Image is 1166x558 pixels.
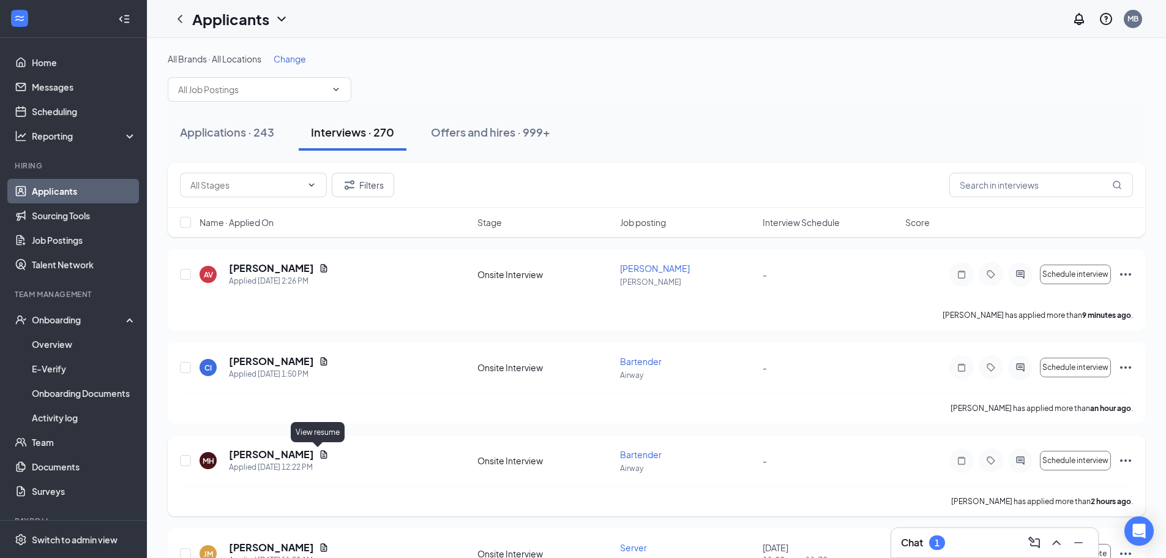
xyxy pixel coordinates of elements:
div: View resume [291,422,345,442]
div: Onsite Interview [477,454,613,467]
div: Switch to admin view [32,533,118,546]
span: [PERSON_NAME] [620,263,690,274]
a: Surveys [32,479,136,503]
svg: ChevronDown [307,180,316,190]
div: Offers and hires · 999+ [431,124,550,140]
span: Job posting [620,216,666,228]
span: Change [274,53,306,64]
svg: QuestionInfo [1099,12,1113,26]
input: Search in interviews [949,173,1133,197]
svg: WorkstreamLogo [13,12,26,25]
div: Applied [DATE] 2:26 PM [229,275,329,287]
a: Job Postings [32,228,136,252]
svg: ComposeMessage [1027,535,1042,550]
button: ComposeMessage [1025,533,1044,552]
a: E-Verify [32,356,136,381]
svg: Notifications [1072,12,1086,26]
h5: [PERSON_NAME] [229,541,314,554]
div: Interviews · 270 [311,124,394,140]
h3: Chat [901,536,923,549]
span: - [763,455,767,466]
div: Applications · 243 [180,124,274,140]
a: Activity log [32,405,136,430]
svg: Document [319,543,329,552]
svg: Tag [984,363,998,372]
p: [PERSON_NAME] [620,277,755,287]
span: Score [905,216,930,228]
svg: Document [319,450,329,459]
svg: Settings [15,533,27,546]
svg: UserCheck [15,314,27,326]
svg: Minimize [1071,535,1086,550]
b: 2 hours ago [1091,497,1131,506]
p: [PERSON_NAME] has applied more than . [943,310,1133,320]
svg: Tag [984,456,998,466]
b: 9 minutes ago [1082,311,1131,320]
span: Schedule interview [1042,456,1108,465]
svg: Note [954,456,969,466]
svg: Analysis [15,130,27,142]
button: ChevronUp [1047,533,1066,552]
div: MH [203,456,214,466]
input: All Job Postings [178,83,326,96]
a: Talent Network [32,252,136,277]
div: Onsite Interview [477,361,613,374]
div: AV [204,270,213,280]
span: Server [620,542,647,553]
div: MB [1127,13,1138,24]
button: Filter Filters [332,173,394,197]
svg: Collapse [118,13,130,25]
div: Applied [DATE] 12:22 PM [229,461,329,473]
svg: Note [954,270,969,279]
h5: [PERSON_NAME] [229,448,314,461]
a: Messages [32,75,136,99]
a: Onboarding Documents [32,381,136,405]
p: [PERSON_NAME] has applied more than . [951,496,1133,507]
a: Team [32,430,136,454]
svg: ChevronLeft [173,12,187,26]
button: Schedule interview [1040,358,1111,377]
span: Schedule interview [1042,363,1108,372]
p: Airway [620,463,755,473]
span: Interview Schedule [763,216,840,228]
div: Payroll [15,516,134,526]
svg: ActiveChat [1013,270,1028,279]
div: Hiring [15,160,134,171]
a: Scheduling [32,99,136,124]
span: - [763,362,767,373]
div: Applied [DATE] 1:50 PM [229,368,329,380]
a: Documents [32,454,136,479]
a: Home [32,50,136,75]
p: Airway [620,370,755,380]
span: Name · Applied On [200,216,274,228]
span: Bartender [620,356,662,367]
svg: Ellipses [1118,453,1133,468]
p: [PERSON_NAME] has applied more than . [951,403,1133,413]
h5: [PERSON_NAME] [229,355,314,368]
a: Applicants [32,179,136,203]
svg: Tag [984,270,998,279]
svg: Document [319,356,329,366]
svg: Ellipses [1118,267,1133,282]
svg: ChevronDown [274,12,289,26]
svg: Document [319,263,329,273]
svg: Note [954,363,969,372]
button: Minimize [1069,533,1088,552]
span: Bartender [620,449,662,460]
div: CI [204,363,212,373]
svg: ActiveChat [1013,456,1028,466]
span: Schedule interview [1042,270,1108,279]
svg: ChevronUp [1049,535,1064,550]
svg: ChevronDown [331,85,341,94]
svg: MagnifyingGlass [1112,180,1122,190]
div: 1 [935,538,940,548]
input: All Stages [190,178,302,192]
a: Sourcing Tools [32,203,136,228]
span: All Brands · All Locations [168,53,261,64]
svg: Ellipses [1118,360,1133,375]
span: - [763,269,767,280]
div: Open Intercom Messenger [1124,516,1154,546]
div: Reporting [32,130,137,142]
button: Schedule interview [1040,265,1111,284]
